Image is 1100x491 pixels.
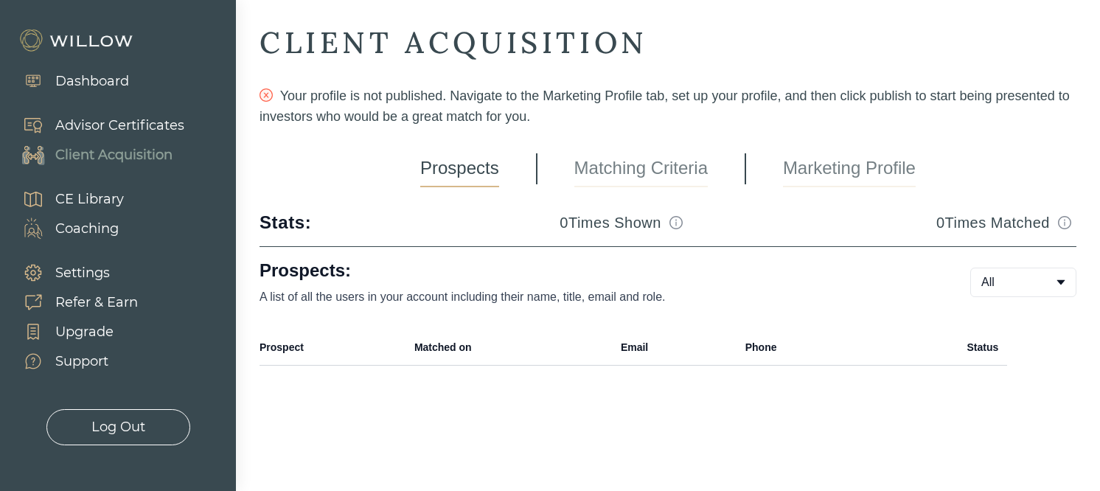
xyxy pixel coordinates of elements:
img: Willow [18,29,136,52]
div: Dashboard [55,72,129,91]
div: Your profile is not published. Navigate to the Marketing Profile tab, set up your profile, and th... [260,86,1076,127]
a: Client Acquisition [7,140,184,170]
a: Coaching [7,214,124,243]
th: Status [871,330,1007,366]
a: Marketing Profile [783,150,916,187]
div: Settings [55,263,110,283]
a: Upgrade [7,317,138,347]
th: Matched on [405,330,612,366]
a: CE Library [7,184,124,214]
span: info-circle [1058,216,1071,229]
a: Settings [7,258,138,288]
button: Match info [1053,211,1076,234]
th: Email [612,330,737,366]
a: Advisor Certificates [7,111,184,140]
p: A list of all the users in your account including their name, title, email and role. [260,288,923,306]
h3: 0 Times Matched [936,212,1050,233]
span: info-circle [669,216,683,229]
button: Match info [664,211,688,234]
div: Log Out [91,417,145,437]
div: Advisor Certificates [55,116,184,136]
div: CE Library [55,189,124,209]
div: CLIENT ACQUISITION [260,24,1076,62]
span: caret-down [1055,276,1067,288]
div: Upgrade [55,322,114,342]
span: All [981,274,995,291]
th: Prospect [260,330,405,366]
div: Support [55,352,108,372]
a: Dashboard [7,66,129,96]
a: Prospects [420,150,499,187]
div: Client Acquisition [55,145,173,165]
th: Phone [737,330,872,366]
a: Matching Criteria [574,150,708,187]
h3: 0 Times Shown [560,212,661,233]
div: Refer & Earn [55,293,138,313]
div: Stats: [260,211,311,234]
div: Coaching [55,219,119,239]
span: close-circle [260,88,273,102]
h1: Prospects: [260,259,923,282]
a: Refer & Earn [7,288,138,317]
